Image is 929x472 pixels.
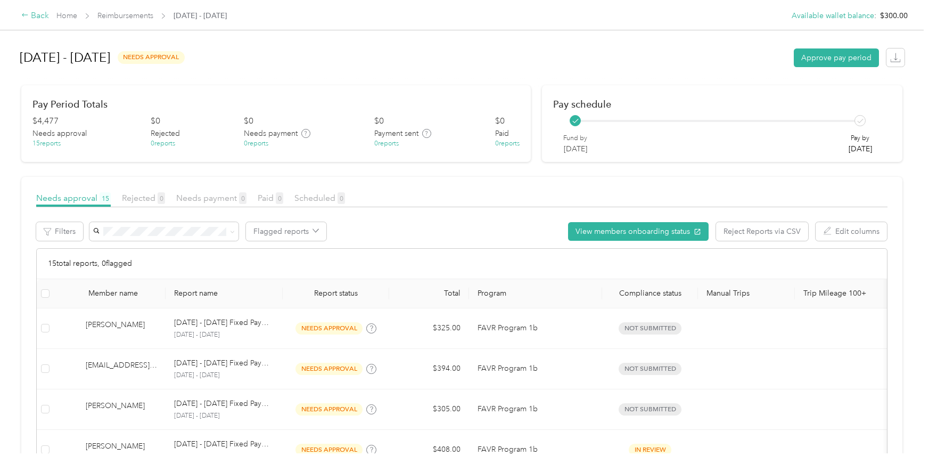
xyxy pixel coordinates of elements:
p: FAVR Program 1b [478,444,594,455]
div: 0 reports [374,139,399,149]
span: 15 [100,192,111,204]
div: Back [21,10,49,22]
span: Not submitted [619,322,681,335]
span: 0 [276,192,283,204]
button: Edit columns [816,222,887,241]
div: $ 0 [374,115,384,128]
span: needs approval [295,322,363,335]
iframe: Everlance-gr Chat Button Frame [869,412,929,472]
button: Filters [36,222,83,241]
div: $ 0 [495,115,505,128]
h2: Pay Period Totals [32,99,520,110]
p: Manual Trips [706,289,786,298]
span: needs approval [118,51,185,63]
p: [DATE] - [DATE] [174,411,274,421]
div: $ 4,477 [32,115,59,128]
p: [DATE] - [DATE] [174,371,274,380]
button: Reject Reports via CSV [716,222,808,241]
span: Needs payment [176,193,246,203]
p: [DATE] [563,143,587,154]
div: [PERSON_NAME] [86,400,157,419]
span: 0 [158,192,165,204]
div: 0 reports [244,139,268,149]
p: [DATE] - [DATE] Fixed Payment [174,438,274,450]
td: FAVR Program 1b [469,349,602,389]
div: Total [398,289,461,298]
span: needs approval [295,403,363,416]
span: $300.00 [880,10,908,21]
p: Pay by [849,134,872,143]
a: Reimbursements [97,11,153,20]
p: [DATE] [849,143,872,154]
p: [DATE] - [DATE] [174,330,274,340]
th: Report name [166,279,283,308]
div: 0 reports [495,139,520,149]
div: [PERSON_NAME] [86,441,157,459]
td: $408.00 [389,430,469,470]
span: needs approval [295,363,363,375]
div: 0 reports [151,139,175,149]
span: Compliance status [611,289,689,298]
span: Rejected [151,128,180,139]
p: [DATE] - [DATE] [174,452,274,461]
span: : [874,10,876,21]
div: 15 reports [32,139,61,149]
td: $394.00 [389,349,469,389]
th: Member name [54,279,166,308]
span: in review [629,444,671,456]
button: View members onboarding status [568,222,709,241]
p: FAVR Program 1b [478,403,594,415]
span: Paid [495,128,509,139]
h1: [DATE] - [DATE] [20,45,110,70]
div: [PERSON_NAME] [86,319,157,338]
td: FAVR Program 1b [469,308,602,349]
span: 0 [338,192,345,204]
span: Report status [291,289,381,298]
th: Program [469,279,602,308]
p: [DATE] - [DATE] Fixed Payment [174,398,274,410]
span: Not submitted [619,363,681,375]
p: FAVR Program 1b [478,363,594,375]
span: Needs payment [244,128,298,139]
p: Fund by [563,134,587,143]
a: Home [56,11,77,20]
span: Not submitted [619,403,681,416]
td: FAVR Program 1b [469,389,602,430]
span: needs approval [295,444,363,456]
button: Approve pay period [794,48,879,67]
div: 15 total reports, 0 flagged [37,249,887,279]
p: [DATE] - [DATE] Fixed Payment [174,317,274,329]
button: Available wallet balance [792,10,874,21]
span: 0 [239,192,246,204]
p: Trip Mileage 100+ [803,289,883,298]
div: Member name [88,289,157,298]
span: [DATE] - [DATE] [174,10,227,21]
td: $325.00 [389,308,469,349]
p: [DATE] - [DATE] Fixed Payment [174,357,274,369]
span: Needs approval [36,193,111,203]
span: Paid [258,193,283,203]
td: FAVR Program 1b [469,430,602,470]
div: $ 0 [151,115,160,128]
button: Flagged reports [246,222,326,241]
td: $305.00 [389,389,469,430]
p: FAVR Program 1b [478,322,594,334]
div: $ 0 [244,115,253,128]
span: Payment sent [374,128,418,139]
div: [EMAIL_ADDRESS][DOMAIN_NAME] [86,360,157,378]
h2: Pay schedule [553,99,891,110]
span: Needs approval [32,128,87,139]
span: Rejected [122,193,165,203]
span: Scheduled [294,193,345,203]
